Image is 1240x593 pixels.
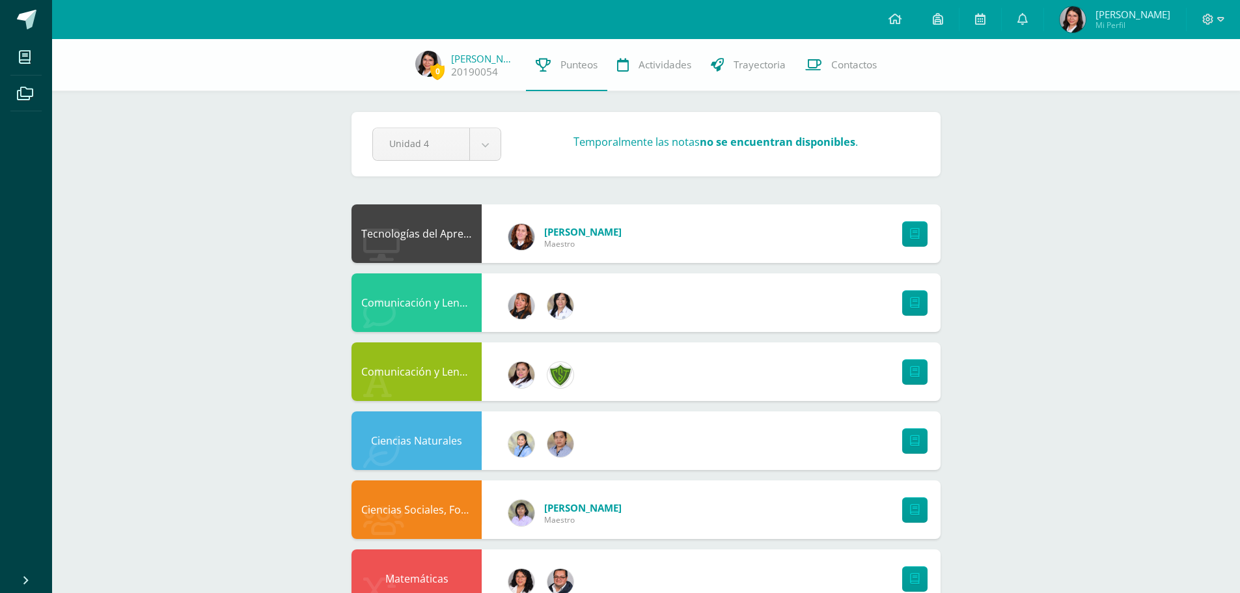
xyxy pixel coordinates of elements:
[526,39,607,91] a: Punteos
[831,58,877,72] span: Contactos
[547,362,573,388] img: 8113138f67059b8dbb97be4d65e89c2f.png
[508,224,534,250] img: cde052c26e31b6a5c729714eb4ceb836.png
[700,135,855,149] strong: no se encuentran disponibles
[544,238,622,249] span: Maestro
[560,58,598,72] span: Punteos
[1095,8,1170,21] span: [PERSON_NAME]
[1095,20,1170,31] span: Mi Perfil
[795,39,887,91] a: Contactos
[544,225,622,238] a: [PERSON_NAME]
[415,51,441,77] img: c80106f381e3b0861f40f69dc4c4b64b.png
[544,501,622,514] a: [PERSON_NAME]
[544,514,622,525] span: Maestro
[573,135,858,149] h3: Temporalmente las notas .
[351,480,482,539] div: Ciencias Sociales, Formación Ciudadana e Interculturalidad
[508,431,534,457] img: c5dbdb3d61c91730a897bea971597349.png
[508,293,534,319] img: 84f498c38488f9bfac9112f811d507f1.png
[351,342,482,401] div: Comunicación y Lenguaje, Idioma Español
[508,500,534,526] img: aa0a622a90deac0f43b59f137ea3bd7a.png
[508,362,534,388] img: 47e6e1a70019e806312baafca64e1eab.png
[430,63,445,79] span: 0
[701,39,795,91] a: Trayectoria
[547,431,573,457] img: 7cf1ad61fb68178cf4b1551b70770f62.png
[547,293,573,319] img: 099ef056f83dc0820ec7ee99c9f2f859.png
[351,411,482,470] div: Ciencias Naturales
[639,58,691,72] span: Actividades
[734,58,786,72] span: Trayectoria
[1060,7,1086,33] img: c80106f381e3b0861f40f69dc4c4b64b.png
[451,52,516,65] a: [PERSON_NAME]
[451,65,498,79] a: 20190054
[351,204,482,263] div: Tecnologías del Aprendizaje y la Comunicación
[607,39,701,91] a: Actividades
[351,273,482,332] div: Comunicación y Lenguaje, Idioma Extranjero
[389,128,453,159] span: Unidad 4
[373,128,501,160] a: Unidad 4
